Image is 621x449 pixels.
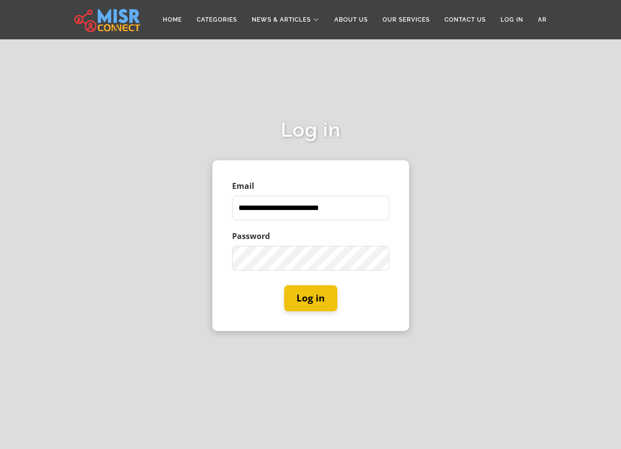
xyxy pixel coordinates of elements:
span: News & Articles [252,15,311,24]
button: Log in [284,285,337,311]
a: Home [155,10,189,29]
label: Password [232,230,389,242]
label: Email [232,180,389,192]
a: News & Articles [244,10,327,29]
a: Log in [493,10,531,29]
a: Our Services [375,10,437,29]
a: Contact Us [437,10,493,29]
a: AR [531,10,554,29]
a: Categories [189,10,244,29]
a: About Us [327,10,375,29]
img: main.misr_connect [74,7,140,32]
h2: Log in [281,118,341,142]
